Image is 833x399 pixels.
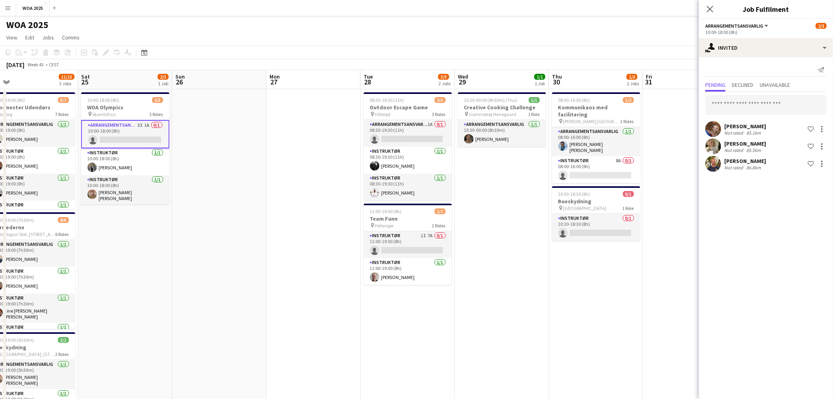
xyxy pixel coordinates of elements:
div: Invited [699,38,833,57]
a: Jobs [39,32,57,43]
span: View [6,34,17,41]
a: Comms [59,32,83,43]
div: Not rated [724,147,745,153]
span: Comms [62,34,80,41]
span: Edit [25,34,34,41]
div: 85.5km [745,147,762,153]
span: Week 43 [26,62,46,67]
div: Not rated [724,130,745,136]
button: Arrangementsansvarlig [705,23,770,29]
div: [PERSON_NAME] [724,123,766,130]
div: 85.1km [745,130,762,136]
div: CEST [49,62,59,67]
span: Pending [705,82,725,88]
div: 86.8km [745,165,762,170]
button: WOA 2025 [16,0,50,16]
div: Not rated [724,165,745,170]
div: [PERSON_NAME] [724,140,766,147]
span: 2/3 [816,23,827,29]
span: Declined [732,82,753,88]
h1: WOA 2025 [6,19,48,31]
span: Unavailable [760,82,790,88]
h3: Job Fulfilment [699,4,833,14]
a: View [3,32,20,43]
a: Edit [22,32,37,43]
div: [PERSON_NAME] [724,157,766,165]
span: Jobs [42,34,54,41]
div: [DATE] [6,61,24,69]
span: Arrangementsansvarlig [705,23,763,29]
div: 10:00-18:00 (8h) [705,29,827,35]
